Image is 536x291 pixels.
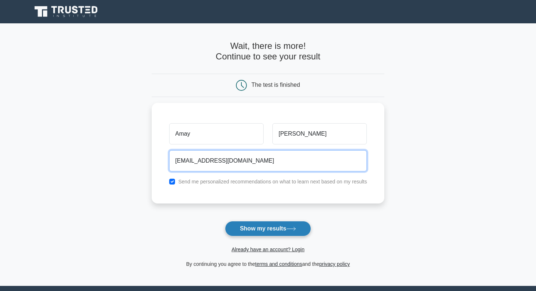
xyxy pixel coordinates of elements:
a: terms and conditions [255,261,302,267]
input: Email [169,150,367,171]
a: Already have an account? Login [232,247,304,252]
input: First name [169,123,264,144]
h4: Wait, there is more! Continue to see your result [152,41,385,62]
button: Show my results [225,221,311,236]
div: The test is finished [252,82,300,88]
input: Last name [272,123,367,144]
a: privacy policy [319,261,350,267]
div: By continuing you agree to the and the [147,260,389,268]
label: Send me personalized recommendations on what to learn next based on my results [178,179,367,185]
